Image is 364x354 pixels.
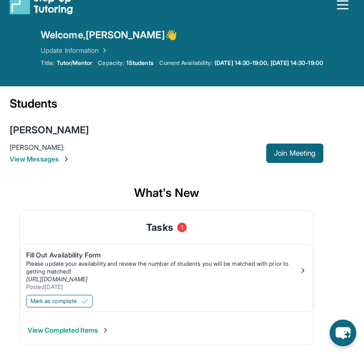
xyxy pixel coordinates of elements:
img: Chevron-Right [62,155,70,163]
img: Mark as complete [81,297,89,305]
div: What's New [10,176,323,210]
span: Join Meeting [274,150,316,156]
div: [PERSON_NAME] [10,123,89,137]
span: Capacity: [98,59,124,67]
a: [URL][DOMAIN_NAME] [26,275,88,283]
a: Fill Out Availability FormPlease update your availability and review the number of students you w... [20,244,313,293]
button: chat-button [330,320,356,346]
span: 1 [177,223,187,232]
span: Mark as complete [30,297,77,305]
a: [DATE] 14:30-19:00, [DATE] 14:30-19:00 [214,59,323,67]
span: Tasks [146,221,173,234]
span: 1 Students [126,59,153,67]
span: Title: [41,59,54,67]
span: [PERSON_NAME] : [10,143,64,151]
div: Students [10,96,323,117]
span: Current Availability: [159,59,212,67]
div: Posted [DATE] [26,283,299,291]
a: Update Information [41,46,108,55]
button: View Completed Items [28,325,109,335]
img: Chevron Right [99,46,108,55]
button: Mark as complete [26,295,93,307]
div: Please update your availability and review the number of students you will be matched with prior ... [26,260,299,275]
button: Join Meeting [266,144,323,163]
div: Fill Out Availability Form [26,250,299,260]
span: Tutor/Mentor [57,59,92,67]
span: View Messages [10,154,266,164]
span: Welcome, [PERSON_NAME] 👋 [41,28,177,42]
